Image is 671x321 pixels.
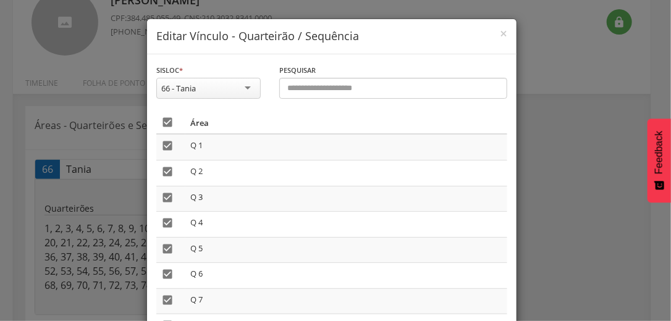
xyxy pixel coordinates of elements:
[161,165,174,178] i: 
[161,116,174,128] i: 
[185,237,507,263] td: Q 5
[185,134,507,160] td: Q 1
[161,140,174,152] i: 
[500,27,507,40] button: Close
[185,186,507,212] td: Q 3
[279,65,316,75] span: Pesquisar
[185,263,507,289] td: Q 6
[161,268,174,280] i: 
[185,288,507,314] td: Q 7
[500,25,507,42] span: ×
[161,243,174,255] i: 
[648,119,671,202] button: Feedback - Mostrar pesquisa
[156,65,179,75] span: Sisloc
[185,212,507,238] td: Q 4
[161,83,196,94] div: 66 - Tania
[161,217,174,229] i: 
[161,191,174,204] i: 
[156,28,507,44] h4: Editar Vínculo - Quarteirão / Sequência
[654,131,665,174] span: Feedback
[185,111,507,134] th: Área
[161,294,174,306] i: 
[185,160,507,186] td: Q 2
